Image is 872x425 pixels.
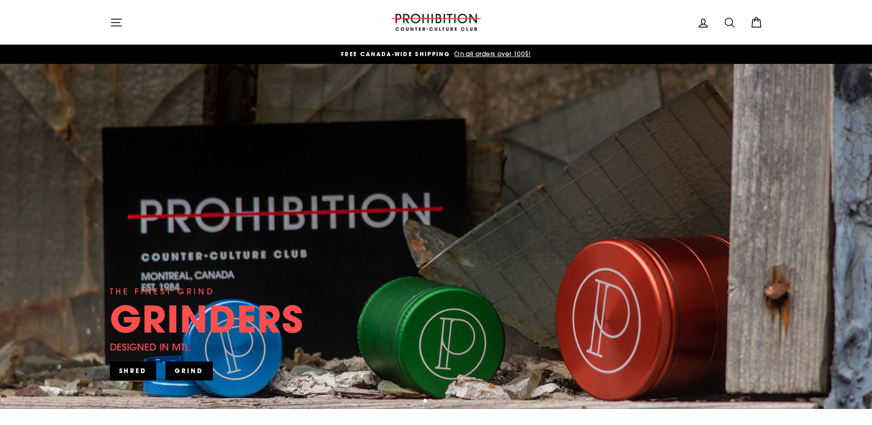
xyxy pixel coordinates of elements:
[110,300,304,337] div: GRINDERS
[390,14,482,31] img: PROHIBITION COUNTER-CULTURE CLUB
[112,49,760,59] a: FREE CANADA-WIDE SHIPPING On all orders over 100$!
[423,399,428,403] button: 1
[452,50,531,58] span: On all orders over 100$!
[341,50,450,58] span: FREE CANADA-WIDE SHIPPING
[110,339,192,355] div: DESIGNED IN MTL.
[432,399,436,404] button: 2
[446,399,451,404] button: 4
[110,362,157,380] a: SHRED
[165,362,213,380] a: GRIND
[439,399,444,404] button: 3
[110,285,215,298] div: THE FINEST GRIND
